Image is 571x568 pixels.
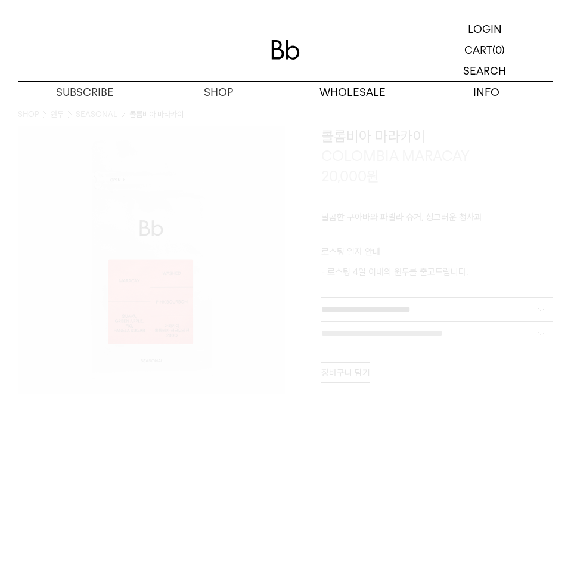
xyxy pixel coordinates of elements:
a: SUBSCRIBE [18,82,152,103]
a: LOGIN [416,18,553,39]
p: SEARCH [463,60,506,81]
p: INFO [420,82,554,103]
a: SHOP [152,82,286,103]
p: LOGIN [468,18,502,39]
img: 로고 [271,40,300,60]
p: CART [464,39,492,60]
p: (0) [492,39,505,60]
p: WHOLESALE [285,82,420,103]
a: CART (0) [416,39,553,60]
